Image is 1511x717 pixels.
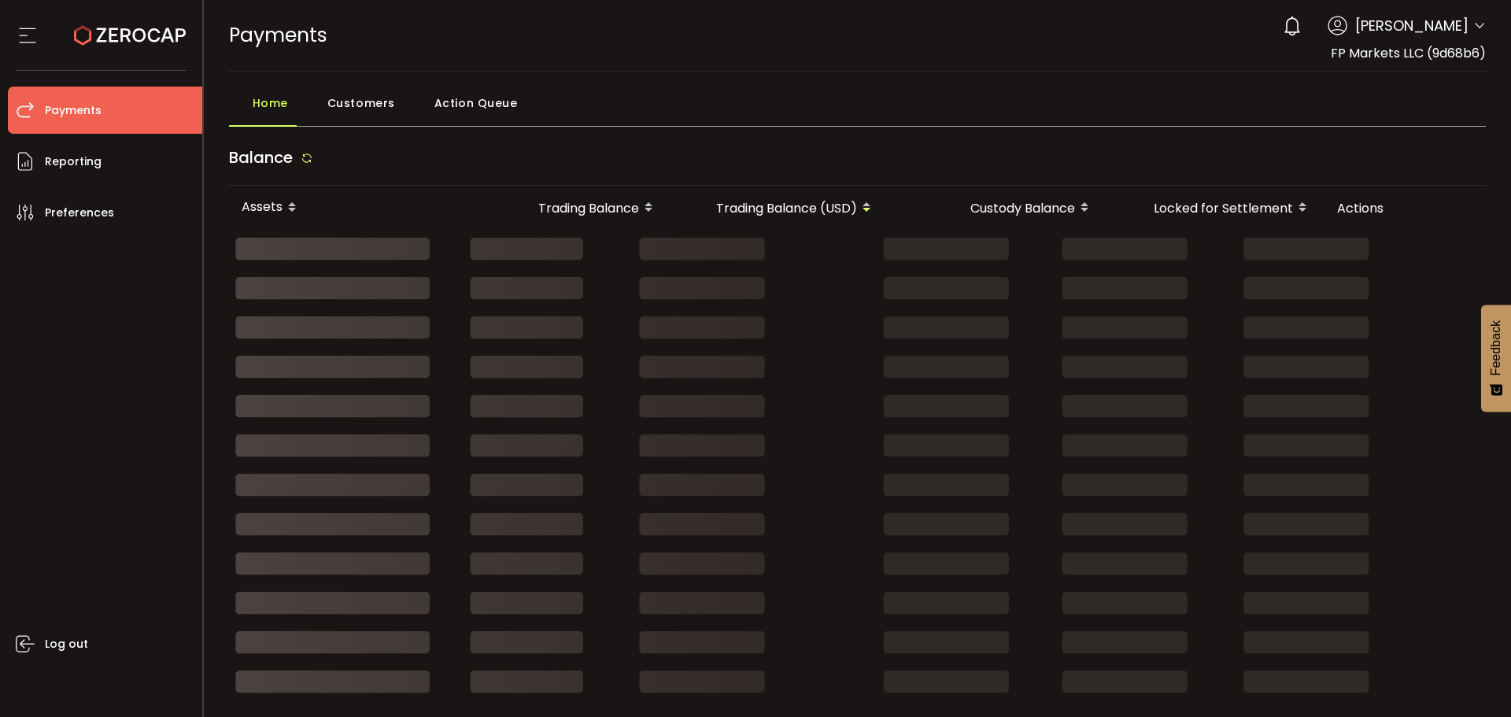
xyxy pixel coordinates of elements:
button: Feedback - Show survey [1481,305,1511,412]
span: Balance [229,146,293,168]
div: Trading Balance (USD) [671,194,888,221]
div: Actions [1324,199,1482,217]
span: Home [253,87,288,119]
span: Payments [229,21,327,49]
span: Preferences [45,201,114,224]
span: Customers [327,87,395,119]
div: Custody Balance [888,194,1106,221]
span: [PERSON_NAME] [1355,15,1469,36]
div: Trading Balance [473,194,671,221]
div: Locked for Settlement [1106,194,1324,221]
span: Payments [45,99,102,122]
span: FP Markets LLC (9d68b6) [1331,44,1486,62]
span: Reporting [45,150,102,173]
div: Assets [229,194,473,221]
span: Log out [45,633,88,656]
span: Feedback [1489,320,1503,375]
span: Action Queue [434,87,518,119]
